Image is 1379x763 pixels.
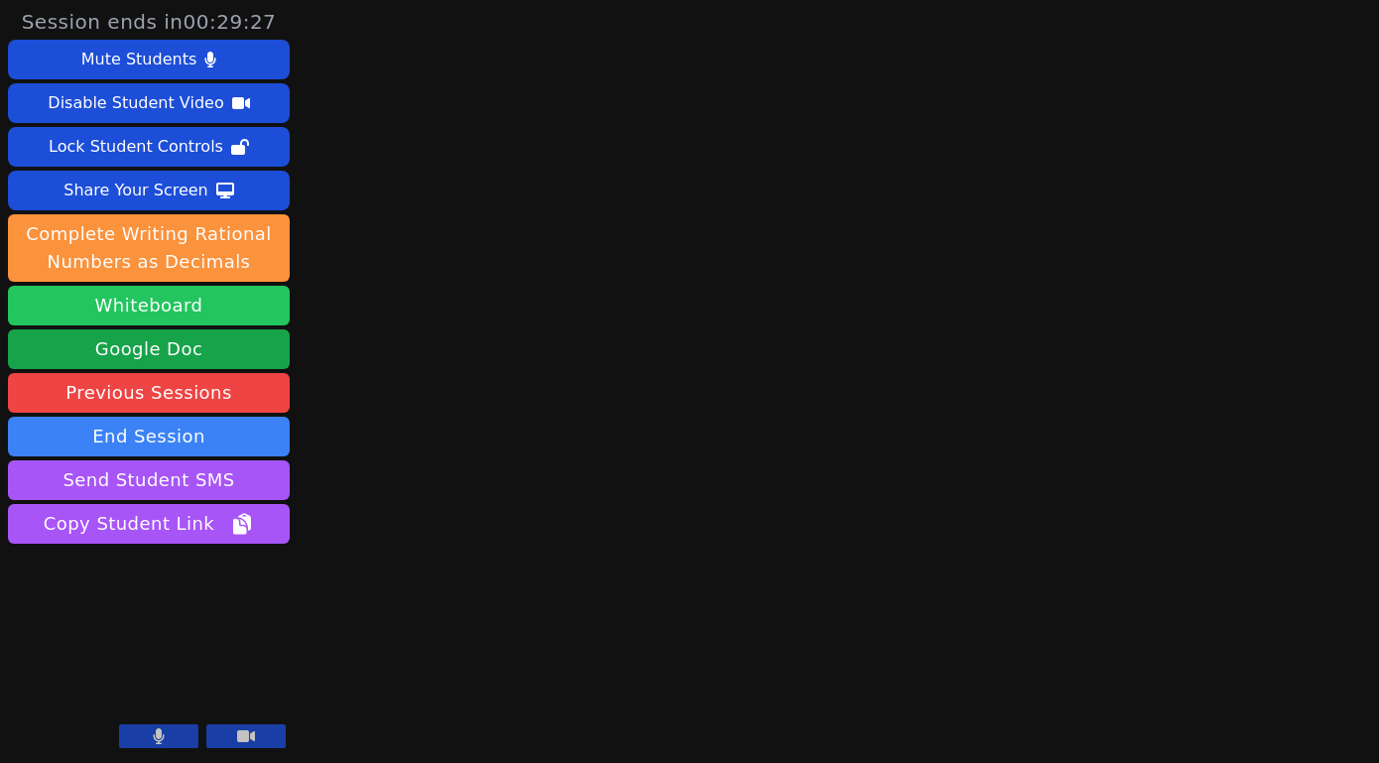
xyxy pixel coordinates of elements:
a: Previous Sessions [8,373,290,413]
span: Copy Student Link [44,510,254,538]
button: Send Student SMS [8,460,290,500]
div: Lock Student Controls [49,131,223,163]
div: Mute Students [81,44,196,75]
button: End Session [8,417,290,456]
div: Share Your Screen [63,175,208,206]
button: Disable Student Video [8,83,290,123]
button: Complete Writing Rational Numbers as Decimals [8,214,290,282]
button: Lock Student Controls [8,127,290,167]
button: Copy Student Link [8,504,290,544]
button: Whiteboard [8,286,290,325]
a: Google Doc [8,329,290,369]
span: Session ends in [22,8,277,36]
div: Disable Student Video [48,87,223,119]
time: 00:29:27 [184,10,277,34]
button: Share Your Screen [8,171,290,210]
button: Mute Students [8,40,290,79]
